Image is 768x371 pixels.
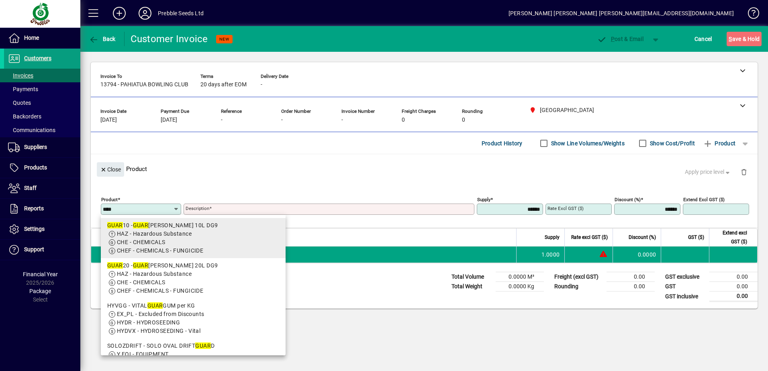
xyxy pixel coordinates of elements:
[482,137,523,150] span: Product History
[4,69,80,82] a: Invoices
[101,258,286,298] mat-option: GUAR20 - GUARDIAN 20L DG9
[281,117,283,123] span: -
[729,36,732,42] span: S
[107,222,123,228] em: GUAR
[4,178,80,198] a: Staff
[8,100,31,106] span: Quotes
[107,221,279,230] div: 10 - [PERSON_NAME] 10L DG9
[545,233,560,242] span: Supply
[117,230,192,237] span: HAZ - Hazardous Substance
[97,162,124,177] button: Close
[550,282,607,291] td: Rounding
[692,32,714,46] button: Cancel
[195,342,211,349] em: GUAR
[447,272,496,282] td: Total Volume
[24,144,47,150] span: Suppliers
[661,291,709,302] td: GST inclusive
[133,222,149,228] em: GUAR
[4,219,80,239] a: Settings
[496,282,544,291] td: 0.0000 Kg
[117,328,200,334] span: HYDVX - HYDROSEEDING - Vital
[447,282,496,291] td: Total Weight
[24,55,51,61] span: Customers
[683,197,725,202] mat-label: Extend excl GST ($)
[541,251,560,259] span: 1.0000
[4,123,80,137] a: Communications
[8,72,33,79] span: Invoices
[107,261,279,270] div: 20 - [PERSON_NAME] 20L DG9
[117,351,168,357] span: Y EQI - EQUIPMENT
[80,32,125,46] app-page-header-button: Back
[341,117,343,123] span: -
[462,117,465,123] span: 0
[101,338,286,370] mat-option: SOLOZDRIFT - SOLO OVAL DRIFT GUARD
[709,272,758,282] td: 0.00
[132,6,158,20] button: Profile
[685,168,731,176] span: Apply price level
[23,271,58,277] span: Financial Year
[571,233,608,242] span: Rate excl GST ($)
[101,197,118,202] mat-label: Product
[117,311,204,317] span: EX_PL - Excluded from Discounts
[91,154,758,183] div: Product
[4,28,80,48] a: Home
[106,6,132,20] button: Add
[729,33,760,45] span: ave & Hold
[24,185,37,191] span: Staff
[24,226,45,232] span: Settings
[509,7,734,20] div: [PERSON_NAME] [PERSON_NAME] [PERSON_NAME][EMAIL_ADDRESS][DOMAIN_NAME]
[615,197,641,202] mat-label: Discount (%)
[89,36,116,42] span: Back
[8,86,38,92] span: Payments
[593,32,647,46] button: Post & Email
[147,302,163,309] em: GUAR
[694,33,712,45] span: Cancel
[219,37,229,42] span: NEW
[549,139,625,147] label: Show Line Volumes/Weights
[24,164,47,171] span: Products
[261,82,262,88] span: -
[24,35,39,41] span: Home
[8,127,55,133] span: Communications
[4,110,80,123] a: Backorders
[714,228,747,246] span: Extend excl GST ($)
[4,137,80,157] a: Suppliers
[478,136,526,151] button: Product History
[607,272,655,282] td: 0.00
[661,282,709,291] td: GST
[158,7,204,20] div: Prebble Seeds Ltd
[117,247,203,254] span: CHEF - CHEMICALS - FUNGICIDE
[611,36,615,42] span: P
[4,96,80,110] a: Quotes
[496,272,544,282] td: 0.0000 M³
[133,262,149,269] em: GUAR
[131,33,208,45] div: Customer Invoice
[742,2,758,28] a: Knowledge Base
[477,197,490,202] mat-label: Supply
[117,239,165,245] span: CHE - CHEMICALS
[24,246,44,253] span: Support
[100,117,117,123] span: [DATE]
[607,282,655,291] td: 0.00
[4,82,80,96] a: Payments
[24,205,44,212] span: Reports
[547,206,584,211] mat-label: Rate excl GST ($)
[550,272,607,282] td: Freight (excl GST)
[117,271,192,277] span: HAZ - Hazardous Substance
[4,240,80,260] a: Support
[402,117,405,123] span: 0
[117,279,165,285] span: CHE - CHEMICALS
[4,158,80,178] a: Products
[100,163,121,176] span: Close
[8,113,41,120] span: Backorders
[107,342,279,350] div: SOLOZDRIFT - SOLO OVAL DRIFT D
[161,117,177,123] span: [DATE]
[101,298,286,338] mat-option: HYVGG - VITAL GUAR GUM per KG
[4,199,80,219] a: Reports
[200,82,247,88] span: 20 days after EOM
[734,162,754,181] button: Delete
[629,233,656,242] span: Discount (%)
[648,139,695,147] label: Show Cost/Profit
[117,319,180,326] span: HYDR - HYDROSEEDING
[221,117,223,123] span: -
